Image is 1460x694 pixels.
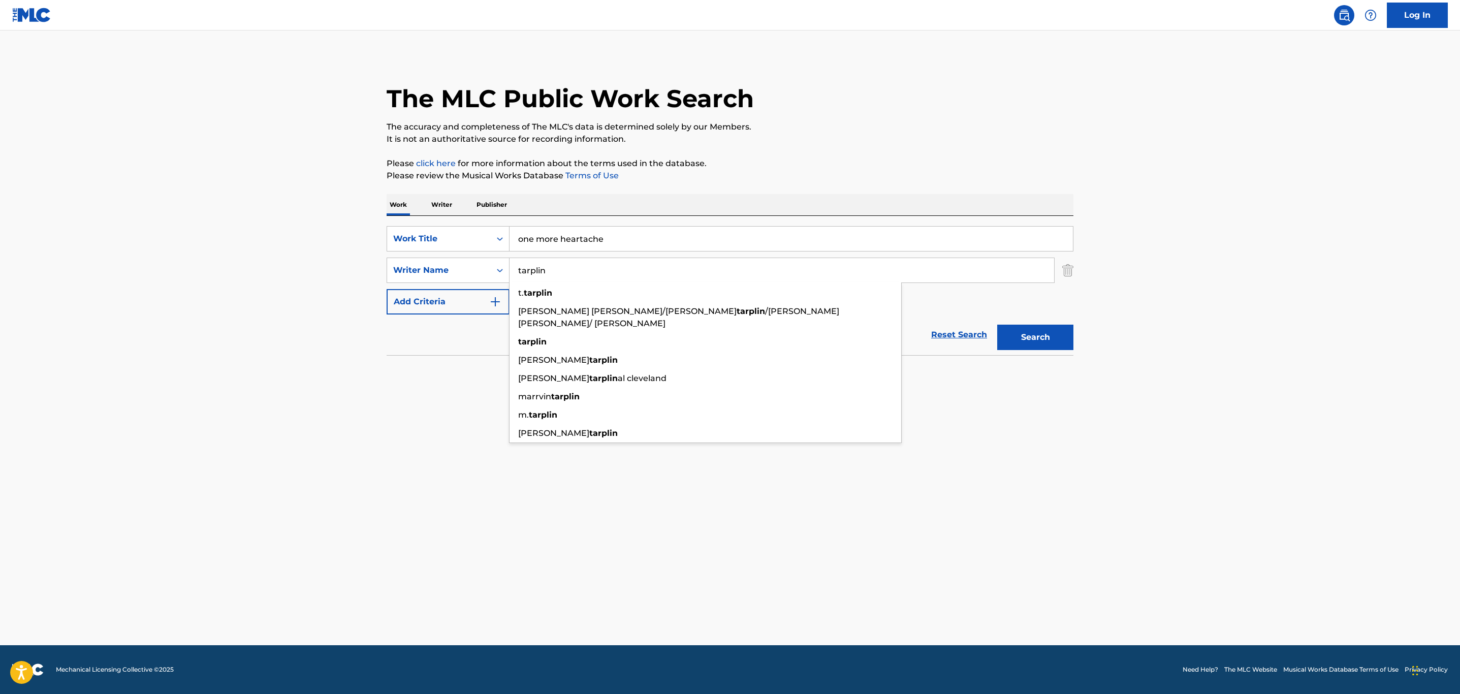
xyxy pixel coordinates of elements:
[387,170,1073,182] p: Please review the Musical Works Database
[518,392,551,401] span: marrvin
[387,226,1073,355] form: Search Form
[387,194,410,215] p: Work
[12,8,51,22] img: MLC Logo
[12,664,44,676] img: logo
[618,373,666,383] span: al cleveland
[416,159,456,168] a: click here
[529,410,557,420] strong: tarplin
[589,428,618,438] strong: tarplin
[1360,5,1381,25] div: Help
[393,264,485,276] div: Writer Name
[524,288,552,298] strong: tarplin
[563,171,619,180] a: Terms of Use
[473,194,510,215] p: Publisher
[1183,665,1218,674] a: Need Help?
[551,392,580,401] strong: tarplin
[1405,665,1448,674] a: Privacy Policy
[518,306,737,316] span: [PERSON_NAME] [PERSON_NAME]/[PERSON_NAME]
[1224,665,1277,674] a: The MLC Website
[1409,645,1460,694] iframe: Chat Widget
[1364,9,1377,21] img: help
[1283,665,1399,674] a: Musical Works Database Terms of Use
[387,289,510,314] button: Add Criteria
[518,337,547,346] strong: tarplin
[589,373,618,383] strong: tarplin
[489,296,501,308] img: 9d2ae6d4665cec9f34b9.svg
[1338,9,1350,21] img: search
[387,83,754,114] h1: The MLC Public Work Search
[997,325,1073,350] button: Search
[1412,655,1418,686] div: Drag
[518,288,524,298] span: t.
[518,410,529,420] span: m.
[1062,258,1073,283] img: Delete Criterion
[518,355,589,365] span: [PERSON_NAME]
[56,665,174,674] span: Mechanical Licensing Collective © 2025
[518,428,589,438] span: [PERSON_NAME]
[387,133,1073,145] p: It is not an authoritative source for recording information.
[393,233,485,245] div: Work Title
[518,373,589,383] span: [PERSON_NAME]
[1387,3,1448,28] a: Log In
[387,121,1073,133] p: The accuracy and completeness of The MLC's data is determined solely by our Members.
[926,324,992,346] a: Reset Search
[428,194,455,215] p: Writer
[589,355,618,365] strong: tarplin
[1334,5,1354,25] a: Public Search
[387,157,1073,170] p: Please for more information about the terms used in the database.
[737,306,765,316] strong: tarplin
